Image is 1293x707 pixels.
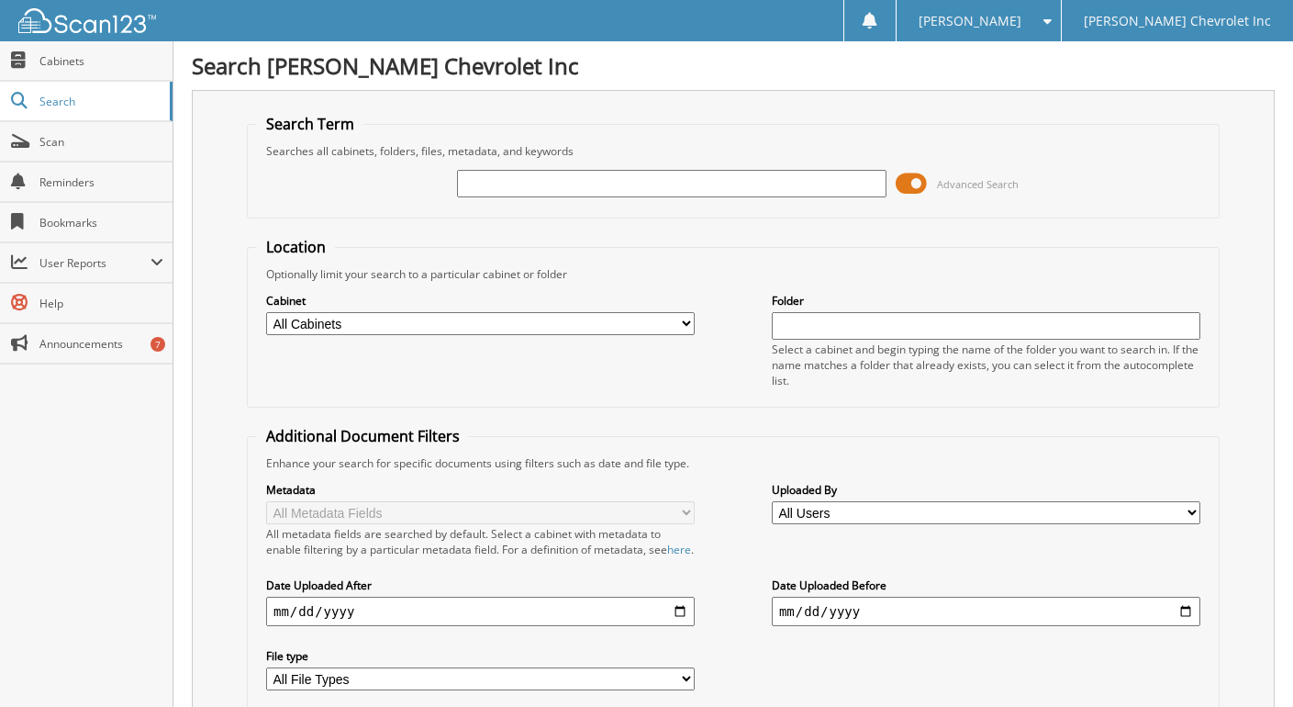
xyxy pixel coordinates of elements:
[266,578,695,593] label: Date Uploaded After
[919,16,1021,27] span: [PERSON_NAME]
[257,455,1209,471] div: Enhance your search for specific documents using filters such as date and file type.
[266,526,695,557] div: All metadata fields are searched by default. Select a cabinet with metadata to enable filtering b...
[39,53,163,69] span: Cabinets
[257,237,335,257] legend: Location
[772,482,1200,498] label: Uploaded By
[772,578,1200,593] label: Date Uploaded Before
[266,648,695,664] label: File type
[667,542,691,557] a: here
[18,8,156,33] img: scan123-logo-white.svg
[266,293,695,309] label: Cabinet
[39,174,163,190] span: Reminders
[39,94,161,109] span: Search
[772,293,1200,309] label: Folder
[266,597,695,626] input: start
[39,215,163,230] span: Bookmarks
[257,143,1209,159] div: Searches all cabinets, folders, files, metadata, and keywords
[257,426,469,446] legend: Additional Document Filters
[39,134,163,150] span: Scan
[150,337,165,352] div: 7
[772,342,1200,388] div: Select a cabinet and begin typing the name of the folder you want to search in. If the name match...
[39,336,163,352] span: Announcements
[1084,16,1271,27] span: [PERSON_NAME] Chevrolet Inc
[266,482,695,498] label: Metadata
[257,266,1209,282] div: Optionally limit your search to a particular cabinet or folder
[192,50,1275,81] h1: Search [PERSON_NAME] Chevrolet Inc
[937,177,1019,191] span: Advanced Search
[772,597,1200,626] input: end
[257,114,363,134] legend: Search Term
[39,296,163,311] span: Help
[39,255,150,271] span: User Reports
